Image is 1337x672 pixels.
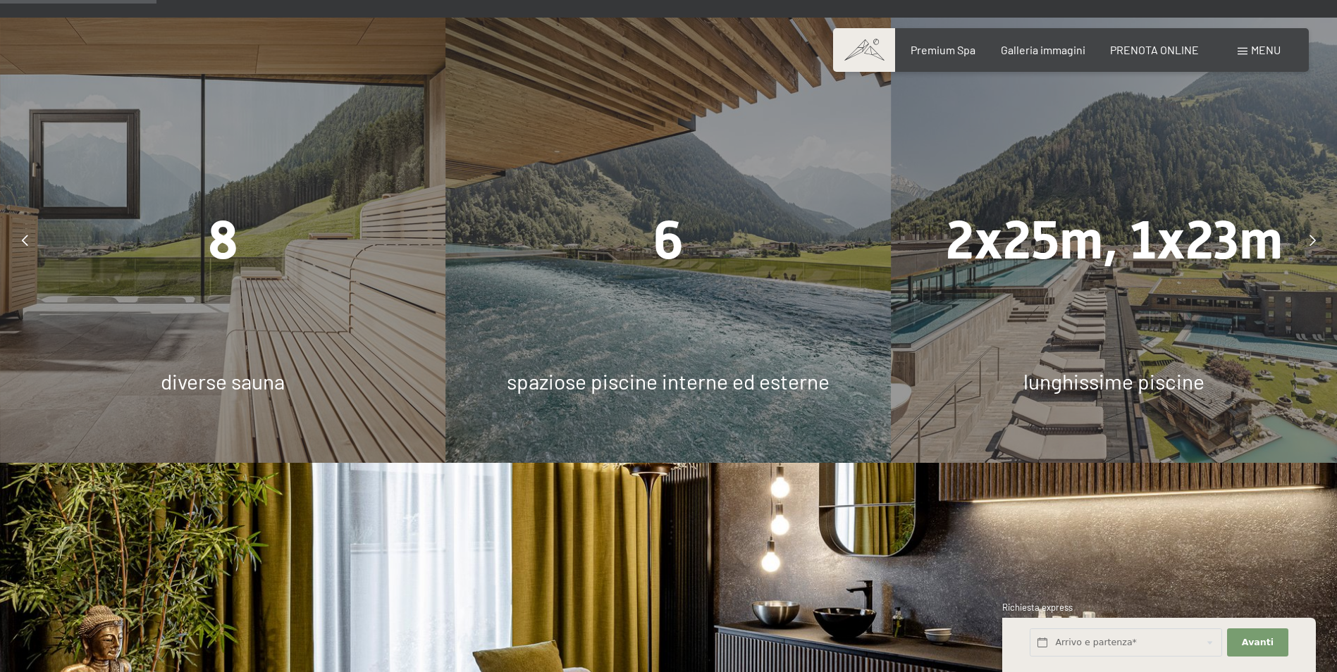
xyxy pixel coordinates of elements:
span: Richiesta express [1002,602,1073,613]
a: PRENOTA ONLINE [1110,43,1199,56]
span: 8 [208,209,238,271]
span: diverse sauna [161,368,285,394]
span: Menu [1251,43,1281,56]
a: Galleria immagini [1001,43,1085,56]
span: spaziose piscine interne ed esterne [507,368,830,394]
span: Avanti [1242,636,1274,649]
a: Premium Spa [911,43,975,56]
span: 2x25m, 1x23m [946,209,1283,271]
button: Avanti [1227,628,1288,657]
span: 6 [653,209,684,271]
span: lunghissime piscine [1023,368,1204,394]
